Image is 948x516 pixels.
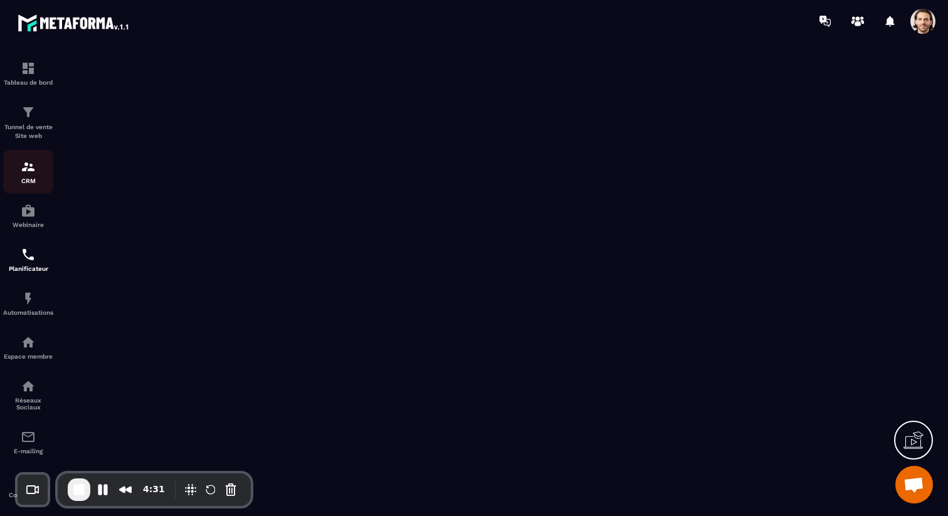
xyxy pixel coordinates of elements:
img: logo [18,11,130,34]
p: Automatisations [3,309,53,316]
p: Webinaire [3,221,53,228]
img: automations [21,203,36,218]
a: accountantaccountantComptabilité [3,464,53,508]
a: emailemailE-mailing [3,420,53,464]
img: formation [21,105,36,120]
img: formation [21,159,36,174]
a: schedulerschedulerPlanificateur [3,238,53,282]
p: Espace membre [3,353,53,360]
p: Planificateur [3,265,53,272]
img: email [21,429,36,445]
p: Réseaux Sociaux [3,397,53,411]
a: automationsautomationsAutomatisations [3,282,53,325]
a: automationsautomationsEspace membre [3,325,53,369]
div: Ouvrir le chat [895,466,933,503]
img: scheduler [21,247,36,262]
img: automations [21,335,36,350]
img: automations [21,291,36,306]
img: social-network [21,379,36,394]
p: Comptabilité [3,492,53,498]
img: formation [21,61,36,76]
p: E-mailing [3,448,53,455]
a: formationformationTableau de bord [3,51,53,95]
a: formationformationCRM [3,150,53,194]
a: formationformationTunnel de vente Site web [3,95,53,150]
a: social-networksocial-networkRéseaux Sociaux [3,369,53,420]
p: CRM [3,177,53,184]
p: Tunnel de vente Site web [3,123,53,140]
a: automationsautomationsWebinaire [3,194,53,238]
p: Tableau de bord [3,79,53,86]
